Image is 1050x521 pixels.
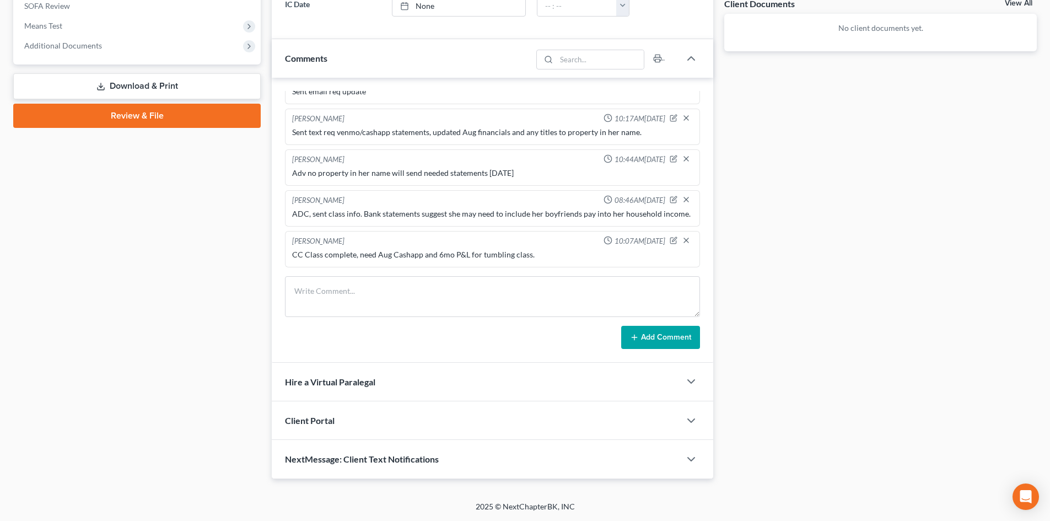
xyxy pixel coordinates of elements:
[292,249,693,260] div: CC Class complete, need Aug Cashapp and 6mo P&L for tumbling class.
[292,114,344,125] div: [PERSON_NAME]
[285,377,375,387] span: Hire a Virtual Paralegal
[1013,484,1039,510] div: Open Intercom Messenger
[557,50,644,69] input: Search...
[615,154,665,165] span: 10:44AM[DATE]
[285,53,327,63] span: Comments
[292,236,344,247] div: [PERSON_NAME]
[24,1,70,10] span: SOFA Review
[292,127,693,138] div: Sent text req venmo/cashapp statements, updated Aug financials and any titles to property in her ...
[733,23,1028,34] p: No client documents yet.
[24,41,102,50] span: Additional Documents
[292,195,344,206] div: [PERSON_NAME]
[615,195,665,206] span: 08:46AM[DATE]
[13,104,261,128] a: Review & File
[285,415,335,426] span: Client Portal
[621,326,700,349] button: Add Comment
[615,236,665,246] span: 10:07AM[DATE]
[285,454,439,464] span: NextMessage: Client Text Notifications
[211,501,839,521] div: 2025 © NextChapterBK, INC
[292,86,693,97] div: Sent email req update
[13,73,261,99] a: Download & Print
[292,208,693,219] div: ADC, sent class info. Bank statements suggest she may need to include her boyfriends pay into her...
[292,154,344,165] div: [PERSON_NAME]
[24,21,62,30] span: Means Test
[292,168,693,179] div: Adv no property in her name will send needed statements [DATE]
[615,114,665,124] span: 10:17AM[DATE]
